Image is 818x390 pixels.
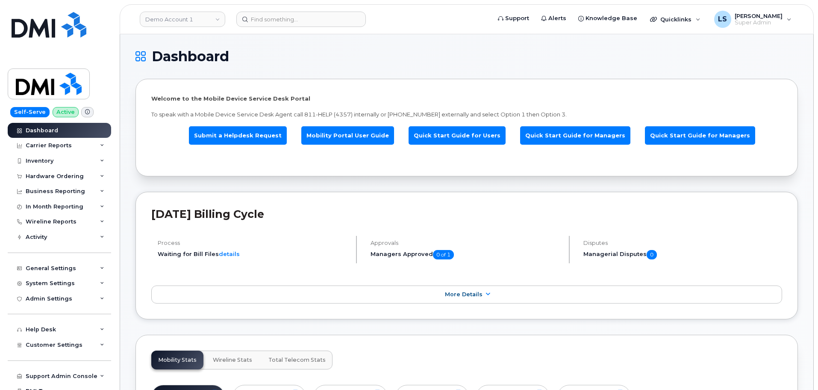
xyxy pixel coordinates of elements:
a: Submit a Helpdesk Request [189,126,287,145]
h2: [DATE] Billing Cycle [151,208,782,220]
span: Dashboard [152,50,229,63]
span: Total Telecom Stats [268,357,326,363]
a: Mobility Portal User Guide [301,126,394,145]
span: Wireline Stats [213,357,252,363]
h5: Managers Approved [371,250,562,259]
a: Quick Start Guide for Users [409,126,506,145]
h4: Approvals [371,240,562,246]
span: 0 [647,250,657,259]
li: Waiting for Bill Files [158,250,349,258]
span: 0 of 1 [433,250,454,259]
h4: Disputes [583,240,782,246]
a: Quick Start Guide for Managers [645,126,755,145]
a: details [219,250,240,257]
h4: Process [158,240,349,246]
p: To speak with a Mobile Device Service Desk Agent call 811-HELP (4357) internally or [PHONE_NUMBER... [151,110,782,119]
a: Quick Start Guide for Managers [520,126,630,145]
span: More Details [445,291,483,298]
h5: Managerial Disputes [583,250,782,259]
p: Welcome to the Mobile Device Service Desk Portal [151,95,782,103]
